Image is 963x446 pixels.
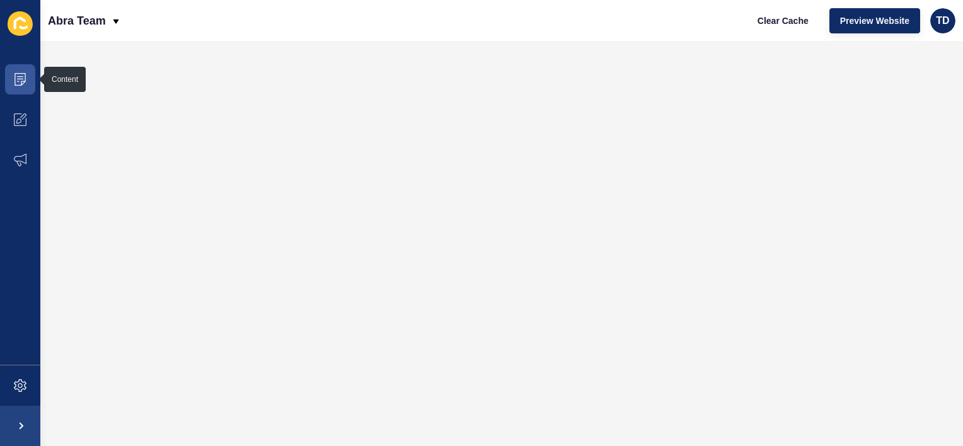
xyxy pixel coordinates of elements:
div: Content [52,74,78,84]
span: Clear Cache [758,14,809,27]
button: Clear Cache [747,8,819,33]
span: Preview Website [840,14,909,27]
span: TD [936,14,949,27]
p: Abra Team [48,5,106,37]
button: Preview Website [829,8,920,33]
